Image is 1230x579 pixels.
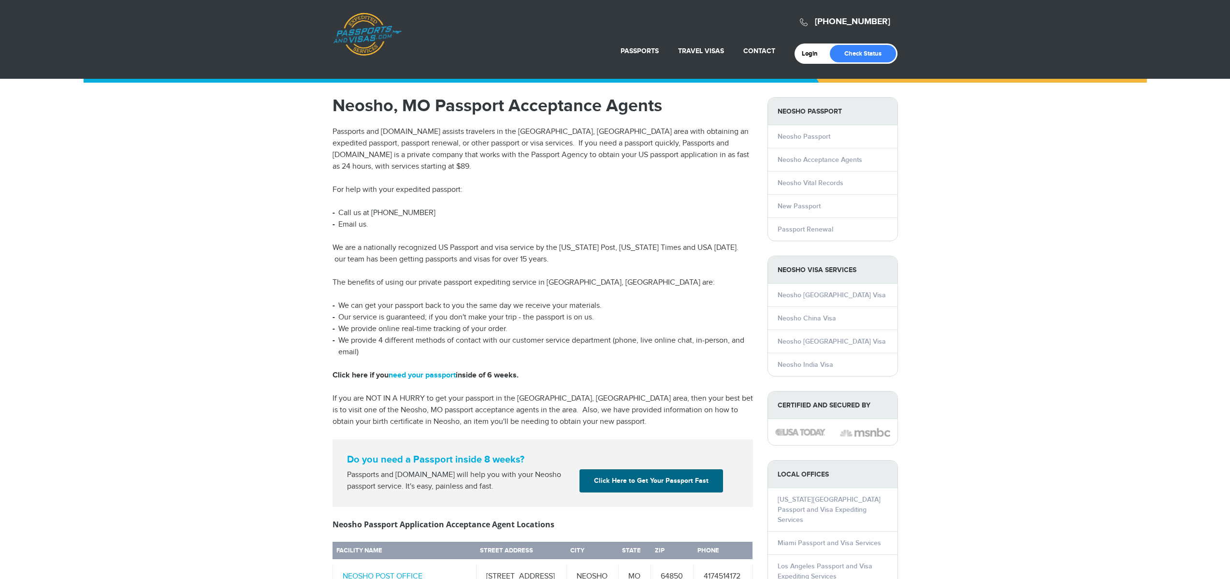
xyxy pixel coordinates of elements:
th: State [618,542,651,562]
strong: Neosho Visa Services [768,256,897,284]
th: Phone [694,542,752,562]
p: Passports and [DOMAIN_NAME] assists travelers in the [GEOGRAPHIC_DATA], [GEOGRAPHIC_DATA] area wi... [333,126,753,173]
a: Neosho [GEOGRAPHIC_DATA] Visa [778,337,886,346]
a: Neosho Vital Records [778,179,843,187]
a: [PHONE_NUMBER] [815,16,890,27]
a: Miami Passport and Visa Services [778,539,881,547]
th: Zip [651,542,694,562]
th: Street Address [476,542,566,562]
img: image description [775,429,825,435]
a: Login [802,50,825,58]
li: Email us. [333,219,753,231]
th: City [566,542,618,562]
li: Call us at [PHONE_NUMBER] [333,207,753,219]
a: Passports & [DOMAIN_NAME] [333,13,402,56]
a: Passports [621,47,659,55]
a: Neosho China Visa [778,314,836,322]
a: Neosho Acceptance Agents [778,156,862,164]
p: We are a nationally recognized US Passport and visa service by the [US_STATE] Post, [US_STATE] Ti... [333,242,753,265]
strong: Do you need a Passport inside 8 weeks? [347,454,738,465]
h1: Neosho, MO Passport Acceptance Agents [333,97,753,115]
a: Neosho Passport [778,132,830,141]
a: Check Status [830,45,896,62]
li: Our service is guaranteed; if you don't make your trip - the passport is on us. [333,312,753,323]
a: Passport Renewal [778,225,833,233]
a: Click Here to Get Your Passport Fast [579,469,723,492]
strong: Certified and Secured by [768,391,897,419]
strong: LOCAL OFFICES [768,461,897,488]
h3: Neosho Passport Application Acceptance Agent Locations [333,519,753,530]
a: Contact [743,47,775,55]
div: Passports and [DOMAIN_NAME] will help you with your Neosho passport service. It's easy, painless ... [343,469,576,492]
p: For help with your expedited passport: [333,184,753,196]
a: Travel Visas [678,47,724,55]
p: If you are NOT IN A HURRY to get your passport in the [GEOGRAPHIC_DATA], [GEOGRAPHIC_DATA] area, ... [333,393,753,428]
a: Neosho [GEOGRAPHIC_DATA] Visa [778,291,886,299]
a: need your passport [389,371,456,380]
li: We provide online real-time tracking of your order. [333,323,753,335]
li: We can get your passport back to you the same day we receive your materials. [333,300,753,312]
a: New Passport [778,202,821,210]
th: Facility Name [333,542,476,562]
a: [US_STATE][GEOGRAPHIC_DATA] Passport and Visa Expediting Services [778,495,881,524]
li: We provide 4 different methods of contact with our customer service department (phone, live onlin... [333,335,753,358]
strong: Neosho Passport [768,98,897,125]
strong: Click here if you inside of 6 weeks. [333,371,519,380]
a: Neosho India Visa [778,361,833,369]
p: The benefits of using our private passport expediting service in [GEOGRAPHIC_DATA], [GEOGRAPHIC_D... [333,277,753,289]
img: image description [840,427,890,438]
